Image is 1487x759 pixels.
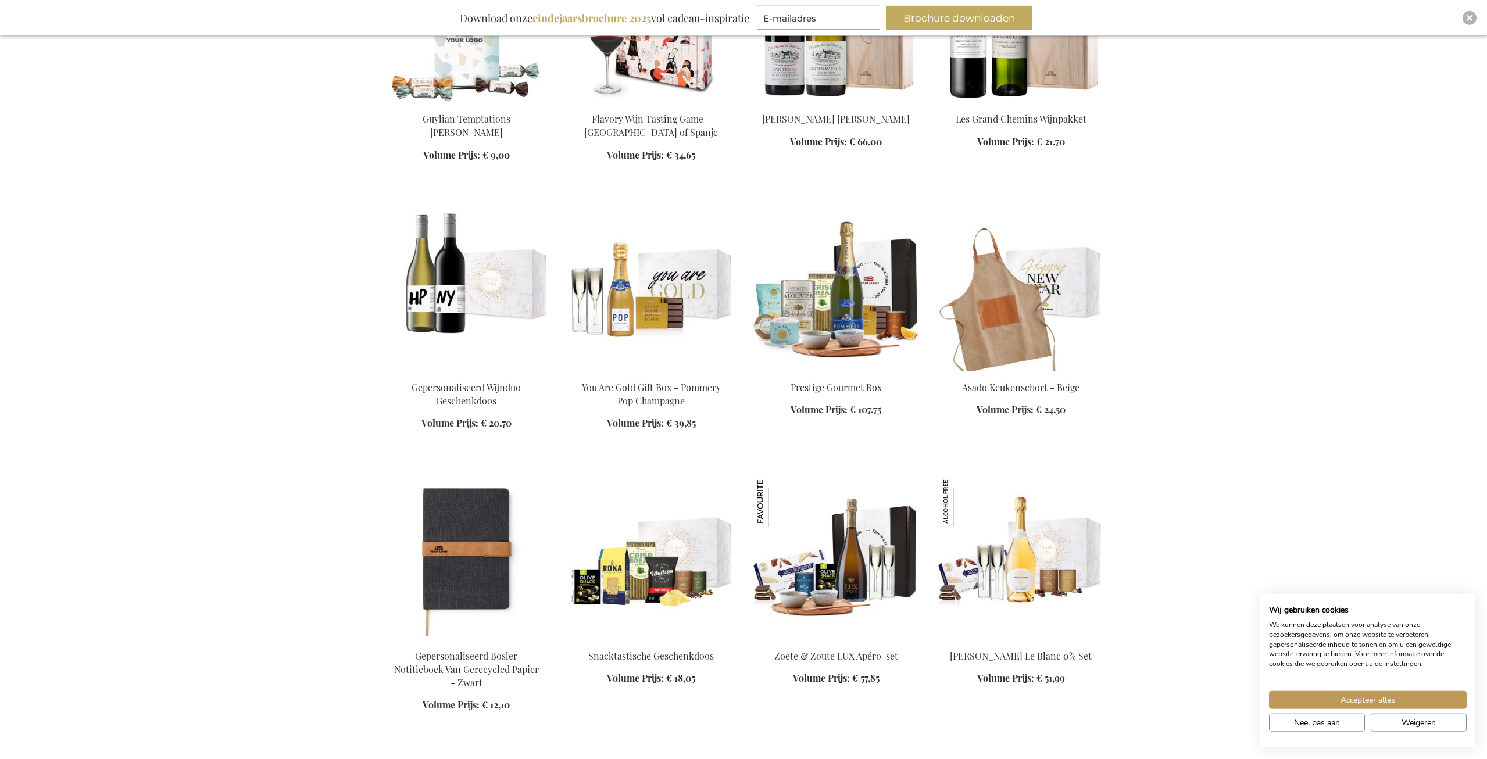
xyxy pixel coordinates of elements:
[850,403,881,416] span: € 107,75
[568,477,734,639] img: Snacktastic Gift Box
[383,98,549,109] a: Guylian Temptations Tinnen Blik
[791,381,882,393] a: Prestige Gourmet Box
[757,6,880,30] input: E-mailadres
[938,477,1104,639] img: Sweet Delights Le Blanc 0% Set
[482,149,510,161] span: € 9,00
[421,417,512,430] a: Volume Prijs: € 20,70
[791,403,881,417] a: Volume Prijs: € 107,75
[753,635,919,646] a: Sweet & Salty LUXury Apéro Set Zoete & Zoute LUX Apéro-set
[666,672,695,684] span: € 18,05
[753,98,919,109] a: Yves Girardin Santenay Wijnpakket
[607,417,696,430] a: Volume Prijs: € 39,85
[977,135,1034,148] span: Volume Prijs:
[1036,135,1065,148] span: € 21,70
[481,417,512,429] span: € 20,70
[1269,714,1365,732] button: Pas cookie voorkeuren aan
[852,672,880,684] span: € 57,85
[568,208,734,371] img: You Are Gold Gift Box - Pommery Pop Champagne
[383,477,549,639] img: Personalised Bosler Recycled Paper Notebook - Black
[412,381,521,407] a: Gepersonaliseerd Wijnduo Geschenkdoos
[423,149,510,162] a: Volume Prijs: € 9,00
[938,635,1104,646] a: Sweet Delights Le Blanc 0% Set Zoete Lekkernijen Le Blanc 0% Set
[793,672,880,685] a: Volume Prijs: € 57,85
[977,672,1065,685] a: Volume Prijs: € 51,99
[762,113,910,125] a: [PERSON_NAME] [PERSON_NAME]
[1036,672,1065,684] span: € 51,99
[383,635,549,646] a: Personalised Bosler Recycled Paper Notebook - Black
[753,477,919,639] img: Sweet & Salty LUXury Apéro Set
[394,650,539,689] a: Gepersonaliseerd Bosler Notitieboek Van Gerecycled Papier - Zwart
[607,417,664,429] span: Volume Prijs:
[1036,403,1066,416] span: € 24,50
[956,113,1086,125] a: Les Grand Chemins Wijnpakket
[584,113,718,138] a: Flavory Wijn Tasting Game - [GEOGRAPHIC_DATA] of Spanje
[607,672,695,685] a: Volume Prijs: € 18,05
[886,6,1032,30] button: Brochure downloaden
[1269,620,1467,669] p: We kunnen deze plaatsen voor analyse van onze bezoekersgegevens, om onze website te verbeteren, g...
[1466,15,1473,22] img: Close
[977,403,1034,416] span: Volume Prijs:
[568,635,734,646] a: Snacktastic Gift Box
[938,208,1104,371] img: Asado Kitchen Apron - Beige
[791,403,848,416] span: Volume Prijs:
[1269,691,1467,709] button: Accepteer alle cookies
[423,149,480,161] span: Volume Prijs:
[790,135,882,149] a: Volume Prijs: € 66,00
[607,149,664,161] span: Volume Prijs:
[666,417,696,429] span: € 39,85
[962,381,1079,393] a: Asado Keukenschort - Beige
[482,699,510,711] span: € 12,10
[938,477,988,527] img: Zoete Lekkernijen Le Blanc 0% Set
[383,366,549,377] a: Personalised Wine Duo Gift Box
[421,417,478,429] span: Volume Prijs:
[607,149,695,162] a: Volume Prijs: € 34,65
[1269,605,1467,615] h2: Wij gebruiken cookies
[793,672,850,684] span: Volume Prijs:
[1341,694,1395,706] span: Accepteer alles
[423,113,510,138] a: Guylian Temptations [PERSON_NAME]
[790,135,847,148] span: Volume Prijs:
[666,149,695,161] span: € 34,65
[582,381,721,407] a: You Are Gold Gift Box - Pommery Pop Champagne
[1402,717,1436,729] span: Weigeren
[753,477,803,527] img: Zoete & Zoute LUX Apéro-set
[568,98,734,109] a: Flavory Wijn Tasting Game - Italië of Spanje
[1294,717,1340,729] span: Nee, pas aan
[1463,11,1477,25] div: Close
[532,11,651,25] b: eindejaarsbrochure 2025
[753,366,919,377] a: Prestige Gourmet Box
[1371,714,1467,732] button: Alle cookies weigeren
[423,699,510,712] a: Volume Prijs: € 12,10
[383,208,549,371] img: Personalised Wine Duo Gift Box
[849,135,882,148] span: € 66,00
[423,699,480,711] span: Volume Prijs:
[938,366,1104,377] a: Asado Kitchen Apron - Beige
[588,650,714,662] a: Snacktastische Geschenkdoos
[455,6,755,30] div: Download onze vol cadeau-inspiratie
[774,650,898,662] a: Zoete & Zoute LUX Apéro-set
[938,98,1104,109] a: Les Grand Chemins Wijnpakket
[977,135,1065,149] a: Volume Prijs: € 21,70
[607,672,664,684] span: Volume Prijs:
[977,672,1034,684] span: Volume Prijs:
[753,208,919,371] img: Prestige Gourmet Box
[977,403,1066,417] a: Volume Prijs: € 24,50
[950,650,1092,662] a: [PERSON_NAME] Le Blanc 0% Set
[757,6,884,34] form: marketing offers and promotions
[568,366,734,377] a: You Are Gold Gift Box - Pommery Pop Champagne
